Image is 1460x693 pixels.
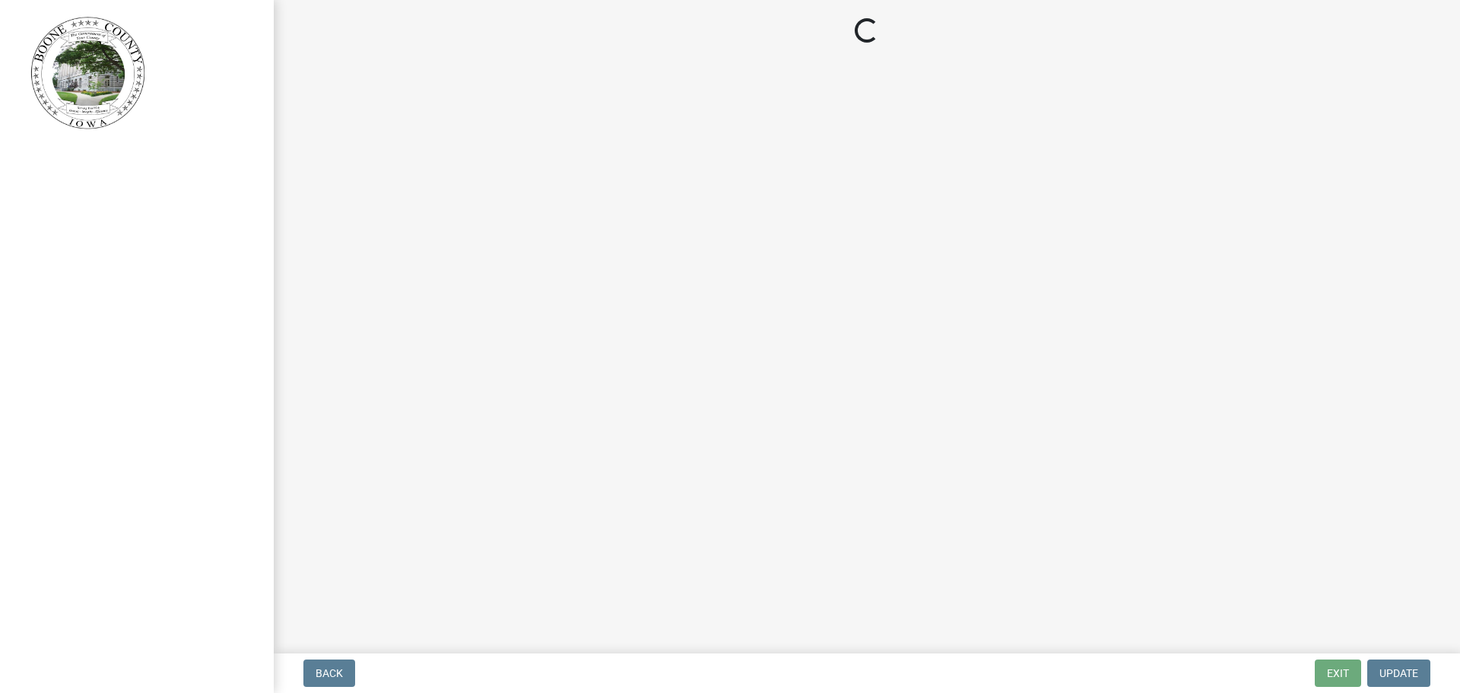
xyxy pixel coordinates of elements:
[1379,667,1418,679] span: Update
[1315,660,1361,687] button: Exit
[316,667,343,679] span: Back
[303,660,355,687] button: Back
[30,16,146,130] img: Boone County, Iowa
[1367,660,1430,687] button: Update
